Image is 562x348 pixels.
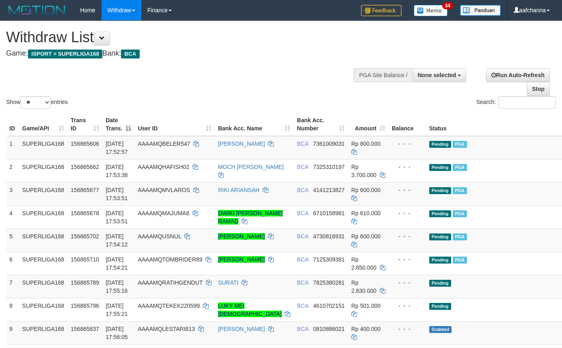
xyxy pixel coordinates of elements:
span: Marked by aafsoycanthlai [453,257,467,264]
span: Grabbed [429,326,452,333]
td: 8 [6,298,19,321]
span: [DATE] 17:54:12 [106,233,128,248]
td: 2 [6,159,19,182]
th: Bank Acc. Number: activate to sort column ascending [294,113,348,136]
span: [DATE] 17:54:21 [106,256,128,271]
span: AAAAMQTOMBRIDER89 [138,256,202,263]
span: Rp 600.000 [351,187,380,193]
a: Run Auto-Refresh [486,68,550,82]
span: Rp 800.000 [351,140,380,147]
span: 156865677 [71,187,99,193]
td: 7 [6,275,19,298]
span: 34 [442,2,453,9]
img: panduan.png [460,5,501,16]
h4: Game: Bank: [6,50,367,58]
span: Pending [429,233,451,240]
span: [DATE] 17:53:51 [106,187,128,201]
td: 1 [6,136,19,160]
a: DWIKI [PERSON_NAME] RAMAD [218,210,283,225]
h1: Withdraw List [6,29,367,45]
span: AAAAMQLESTARI813 [138,326,195,332]
span: BCA [297,279,308,286]
div: - - - [392,140,423,148]
td: SUPERLIGA168 [19,298,68,321]
span: 156865702 [71,233,99,240]
span: BCA [121,50,139,58]
span: Copy 0810886021 to clipboard [313,326,345,332]
span: Copy 4730816931 to clipboard [313,233,345,240]
span: Pending [429,303,451,310]
div: - - - [392,255,423,264]
td: SUPERLIGA168 [19,275,68,298]
div: - - - [392,209,423,217]
td: SUPERLIGA168 [19,182,68,205]
div: - - - [392,325,423,333]
th: Date Trans.: activate to sort column descending [102,113,134,136]
a: LUKY MEI [DEMOGRAPHIC_DATA] [218,303,282,317]
span: Pending [429,257,451,264]
span: AAAAMQRATIHGENDUT [138,279,203,286]
img: MOTION_logo.png [6,4,68,16]
span: AAAAMQHAFISH02 [138,164,189,170]
span: Copy 6710158981 to clipboard [313,210,345,216]
div: - - - [392,186,423,194]
a: [PERSON_NAME] [218,140,265,147]
span: BCA [297,140,308,147]
span: Pending [429,141,451,148]
th: Bank Acc. Name: activate to sort column ascending [215,113,294,136]
span: Copy 7325310197 to clipboard [313,164,345,170]
span: Marked by aafsoycanthlai [453,210,467,217]
a: SURATI [218,279,238,286]
span: BCA [297,164,308,170]
span: AAAAMQMAJUMA8 [138,210,189,216]
span: Pending [429,164,451,171]
th: User ID: activate to sort column ascending [134,113,215,136]
img: Button%20Memo.svg [414,5,448,16]
td: SUPERLIGA168 [19,159,68,182]
a: MOCH [PERSON_NAME] [218,164,284,170]
span: AAAAMQUSNUL [138,233,181,240]
span: ISPORT > SUPERLIGA168 [28,50,102,58]
th: ID [6,113,19,136]
div: - - - [392,163,423,171]
td: SUPERLIGA168 [19,252,68,275]
span: 156865606 [71,140,99,147]
th: Amount: activate to sort column ascending [348,113,389,136]
td: 9 [6,321,19,344]
span: [DATE] 17:53:51 [106,210,128,225]
span: Copy 7361009031 to clipboard [313,140,345,147]
label: Show entries [6,96,68,108]
span: Marked by aafsoycanthlai [453,164,467,171]
div: - - - [392,232,423,240]
span: Pending [429,187,451,194]
select: Showentries [20,96,51,108]
span: BCA [297,256,308,263]
span: Rp 3.700.000 [351,164,376,178]
span: [DATE] 17:55:21 [106,303,128,317]
span: Copy 4141213827 to clipboard [313,187,345,193]
a: [PERSON_NAME] [218,256,265,263]
span: Copy 7125309381 to clipboard [313,256,345,263]
span: Pending [429,280,451,287]
a: RIKI ARIANSAH [218,187,259,193]
span: Copy 7825380281 to clipboard [313,279,345,286]
span: Rp 2.850.000 [351,256,376,271]
th: Game/API: activate to sort column ascending [19,113,68,136]
span: BCA [297,233,308,240]
span: BCA [297,303,308,309]
span: 156865662 [71,164,99,170]
span: 156865796 [71,303,99,309]
th: Trans ID: activate to sort column ascending [67,113,102,136]
th: Balance [389,113,426,136]
span: Rp 2.830.000 [351,279,376,294]
a: [PERSON_NAME] [218,233,265,240]
div: - - - [392,279,423,287]
div: - - - [392,302,423,310]
span: Rp 501.000 [351,303,380,309]
td: SUPERLIGA168 [19,205,68,229]
span: Marked by aafsoycanthlai [453,233,467,240]
span: BCA [297,187,308,193]
span: Rp 600.000 [351,233,380,240]
td: 6 [6,252,19,275]
span: [DATE] 17:53:38 [106,164,128,178]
